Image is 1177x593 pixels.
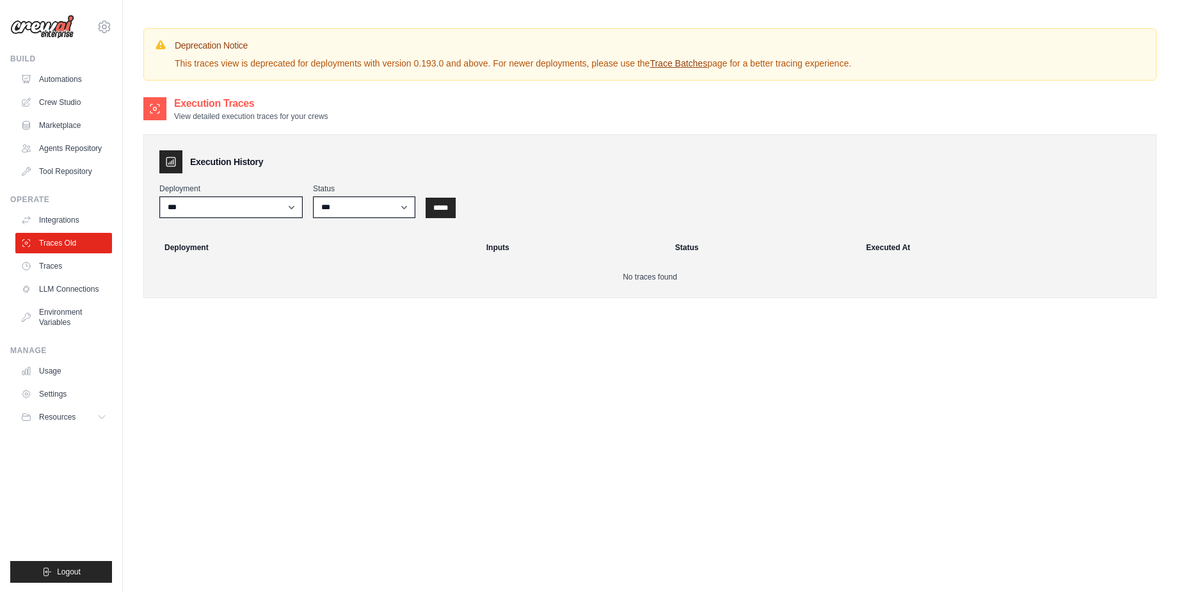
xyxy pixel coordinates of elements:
button: Logout [10,561,112,583]
label: Status [313,184,415,194]
p: View detailed execution traces for your crews [174,111,328,122]
a: LLM Connections [15,279,112,299]
th: Executed At [858,233,1151,262]
a: Agents Repository [15,138,112,159]
img: Logo [10,15,74,39]
label: Deployment [159,184,303,194]
th: Inputs [479,233,668,262]
a: Traces Old [15,233,112,253]
p: This traces view is deprecated for deployments with version 0.193.0 and above. For newer deployme... [175,57,851,70]
a: Trace Batches [650,58,707,68]
a: Integrations [15,210,112,230]
button: Resources [15,407,112,427]
div: Build [10,54,112,64]
th: Deployment [149,233,479,262]
a: Traces [15,256,112,276]
a: Usage [15,361,112,381]
span: Logout [57,567,81,577]
div: Manage [10,345,112,356]
a: Tool Repository [15,161,112,182]
a: Crew Studio [15,92,112,113]
th: Status [668,233,858,262]
a: Environment Variables [15,302,112,333]
span: Resources [39,412,76,422]
div: Operate [10,194,112,205]
a: Automations [15,69,112,90]
h2: Execution Traces [174,96,328,111]
a: Marketplace [15,115,112,136]
h3: Execution History [190,155,263,168]
h3: Deprecation Notice [175,39,851,52]
a: Settings [15,384,112,404]
p: No traces found [159,272,1141,282]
